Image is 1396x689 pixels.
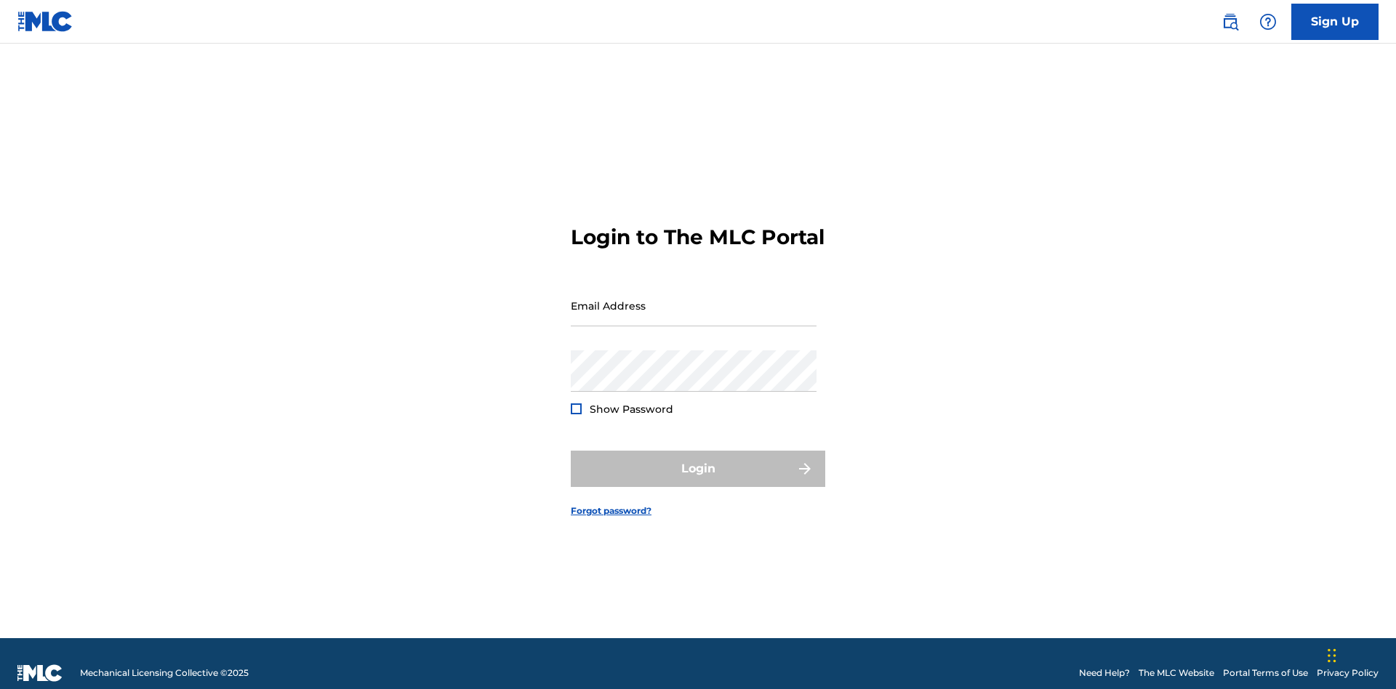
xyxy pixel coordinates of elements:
[1221,13,1239,31] img: search
[17,664,63,682] img: logo
[590,403,673,416] span: Show Password
[1139,666,1214,680] a: The MLC Website
[1259,13,1277,31] img: help
[571,225,825,250] h3: Login to The MLC Portal
[1323,619,1396,689] iframe: Chat Widget
[1223,666,1308,680] a: Portal Terms of Use
[1317,666,1379,680] a: Privacy Policy
[1291,4,1379,40] a: Sign Up
[571,504,651,517] a: Forgot password?
[1216,7,1245,36] a: Public Search
[1079,666,1130,680] a: Need Help?
[1253,7,1283,36] div: Help
[80,666,249,680] span: Mechanical Licensing Collective © 2025
[1328,634,1336,677] div: Drag
[17,11,73,32] img: MLC Logo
